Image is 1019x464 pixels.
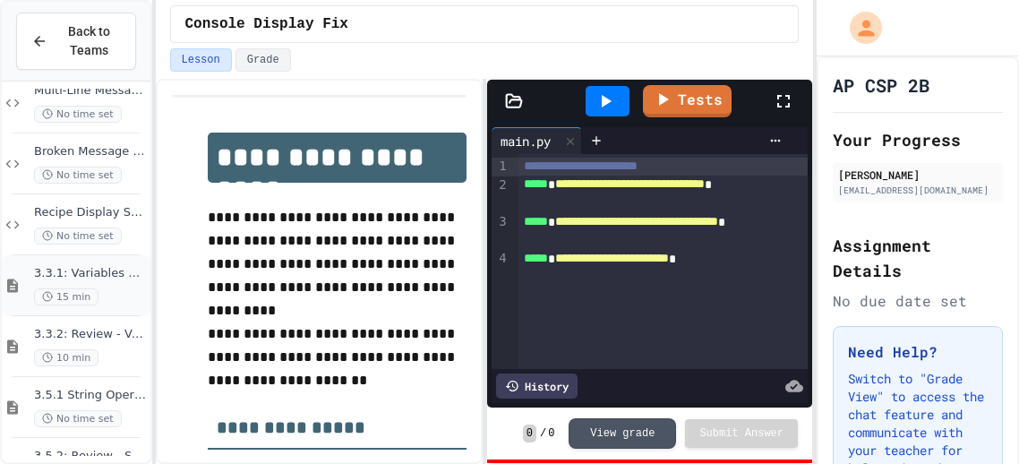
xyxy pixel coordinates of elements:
span: 3.3.1: Variables and Data Types [34,266,147,281]
h3: Need Help? [848,341,988,363]
span: Multi-Line Message Board [34,83,147,99]
span: 3.5.1 String Operators [34,388,147,403]
div: main.py [492,127,582,154]
span: Console Display Fix [185,13,348,35]
h1: AP CSP 2B [833,73,929,98]
h2: Assignment Details [833,233,1003,283]
div: 3 [492,213,509,250]
span: No time set [34,106,122,123]
button: Back to Teams [16,13,136,70]
span: 15 min [34,288,98,305]
span: 0 [548,426,554,441]
span: No time set [34,410,122,427]
button: Submit Answer [685,419,798,448]
span: 10 min [34,349,98,366]
div: main.py [492,132,560,150]
button: Lesson [170,48,232,72]
span: Back to Teams [58,22,121,60]
span: / [540,426,546,441]
div: 1 [492,158,509,176]
span: Broken Message System [34,144,147,159]
div: No due date set [833,290,1003,312]
a: Tests [643,85,732,117]
span: 3.5.2: Review - String Operators [34,449,147,464]
span: Recipe Display System [34,205,147,220]
div: [EMAIL_ADDRESS][DOMAIN_NAME] [838,184,998,197]
div: My Account [831,7,886,48]
span: No time set [34,167,122,184]
div: 2 [492,176,509,213]
h2: Your Progress [833,127,1003,152]
div: [PERSON_NAME] [838,167,998,183]
span: 3.3.2: Review - Variables and Data Types [34,327,147,342]
span: No time set [34,228,122,245]
button: View grade [569,418,676,449]
button: Grade [235,48,291,72]
div: 4 [492,250,509,269]
div: History [496,374,578,399]
span: Submit Answer [699,426,784,441]
span: 0 [523,425,536,443]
